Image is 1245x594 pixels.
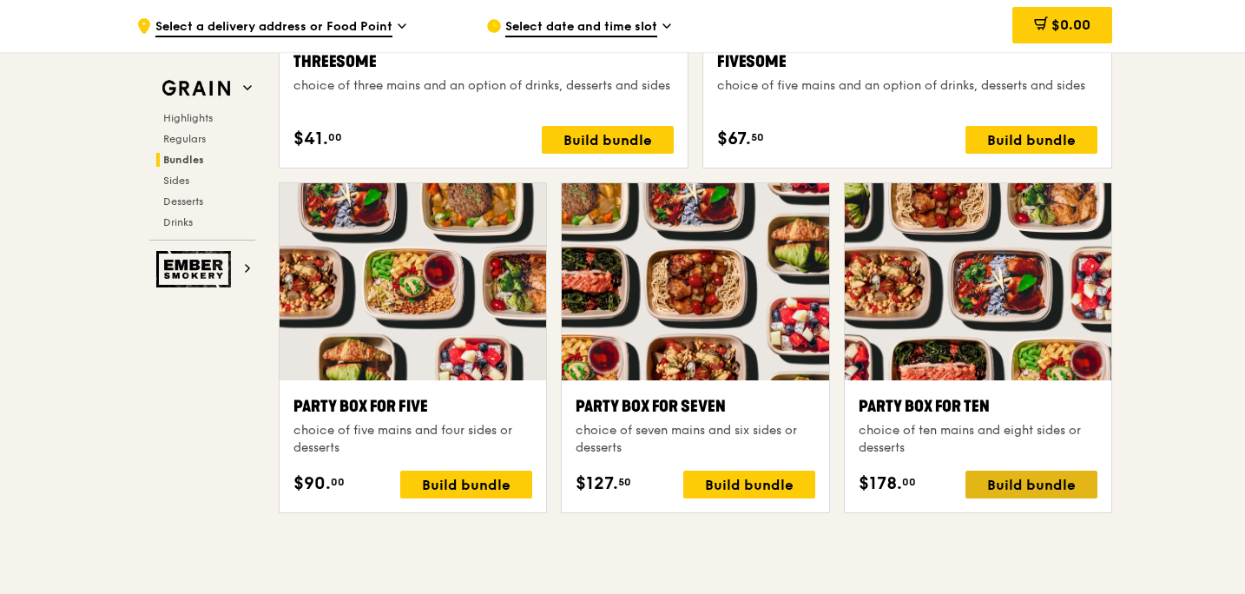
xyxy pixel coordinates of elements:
[505,18,657,37] span: Select date and time slot
[859,471,902,497] span: $178.
[717,126,751,152] span: $67.
[859,394,1097,419] div: Party Box for Ten
[156,251,236,287] img: Ember Smokery web logo
[576,394,814,419] div: Party Box for Seven
[859,422,1097,457] div: choice of ten mains and eight sides or desserts
[293,394,532,419] div: Party Box for Five
[618,475,631,489] span: 50
[163,133,206,145] span: Regulars
[751,130,764,144] span: 50
[965,471,1097,498] div: Build bundle
[683,471,815,498] div: Build bundle
[163,112,213,124] span: Highlights
[328,130,342,144] span: 00
[293,126,328,152] span: $41.
[1051,16,1090,33] span: $0.00
[163,175,189,187] span: Sides
[293,49,674,74] div: Threesome
[331,475,345,489] span: 00
[717,77,1097,95] div: choice of five mains and an option of drinks, desserts and sides
[156,73,236,104] img: Grain web logo
[163,195,203,208] span: Desserts
[400,471,532,498] div: Build bundle
[293,471,331,497] span: $90.
[155,18,392,37] span: Select a delivery address or Food Point
[293,422,532,457] div: choice of five mains and four sides or desserts
[163,154,204,166] span: Bundles
[965,126,1097,154] div: Build bundle
[576,471,618,497] span: $127.
[902,475,916,489] span: 00
[163,216,193,228] span: Drinks
[576,422,814,457] div: choice of seven mains and six sides or desserts
[293,77,674,95] div: choice of three mains and an option of drinks, desserts and sides
[542,126,674,154] div: Build bundle
[717,49,1097,74] div: Fivesome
